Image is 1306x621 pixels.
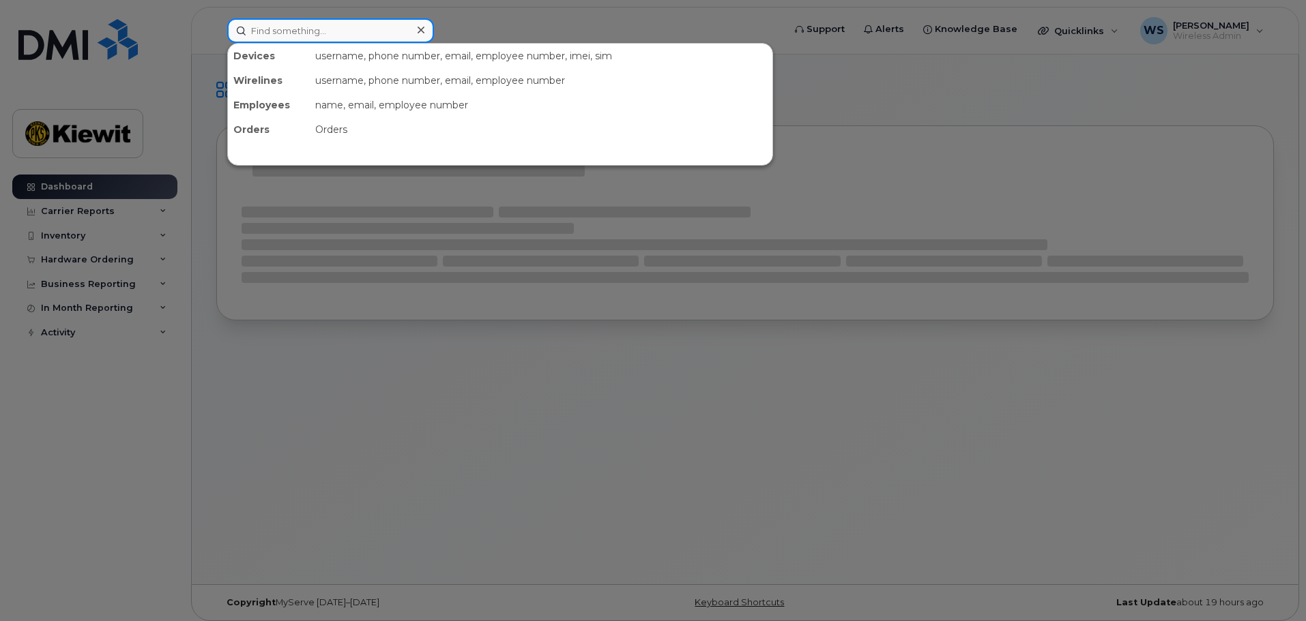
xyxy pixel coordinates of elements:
div: Employees [228,93,310,117]
div: name, email, employee number [310,93,772,117]
div: Devices [228,44,310,68]
div: Wirelines [228,68,310,93]
iframe: Messenger Launcher [1247,562,1296,611]
div: Orders [228,117,310,142]
div: Orders [310,117,772,142]
div: username, phone number, email, employee number, imei, sim [310,44,772,68]
div: username, phone number, email, employee number [310,68,772,93]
